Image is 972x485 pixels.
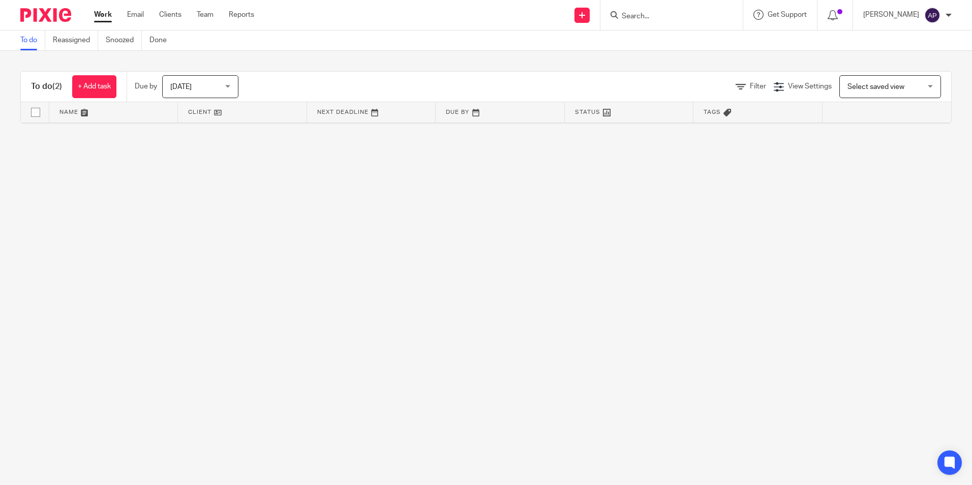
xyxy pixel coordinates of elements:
[197,10,214,20] a: Team
[149,31,174,50] a: Done
[20,8,71,22] img: Pixie
[750,83,766,90] span: Filter
[170,83,192,90] span: [DATE]
[135,81,157,92] p: Due by
[52,82,62,90] span: (2)
[31,81,62,92] h1: To do
[229,10,254,20] a: Reports
[20,31,45,50] a: To do
[72,75,116,98] a: + Add task
[53,31,98,50] a: Reassigned
[127,10,144,20] a: Email
[924,7,940,23] img: svg%3E
[847,83,904,90] span: Select saved view
[788,83,832,90] span: View Settings
[94,10,112,20] a: Work
[106,31,142,50] a: Snoozed
[159,10,181,20] a: Clients
[704,109,721,115] span: Tags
